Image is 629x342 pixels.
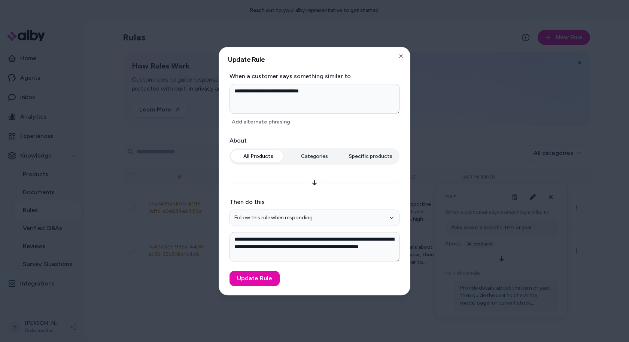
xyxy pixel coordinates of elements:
[287,150,342,163] button: Categories
[230,198,399,207] label: Then do this
[231,150,286,163] button: All Products
[230,72,399,81] label: When a customer says something similar to
[230,136,399,145] label: About
[343,150,398,163] button: Specific products
[228,56,401,63] h2: Update Rule
[230,117,292,127] button: Add alternate phrasing
[230,271,280,286] button: Update Rule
